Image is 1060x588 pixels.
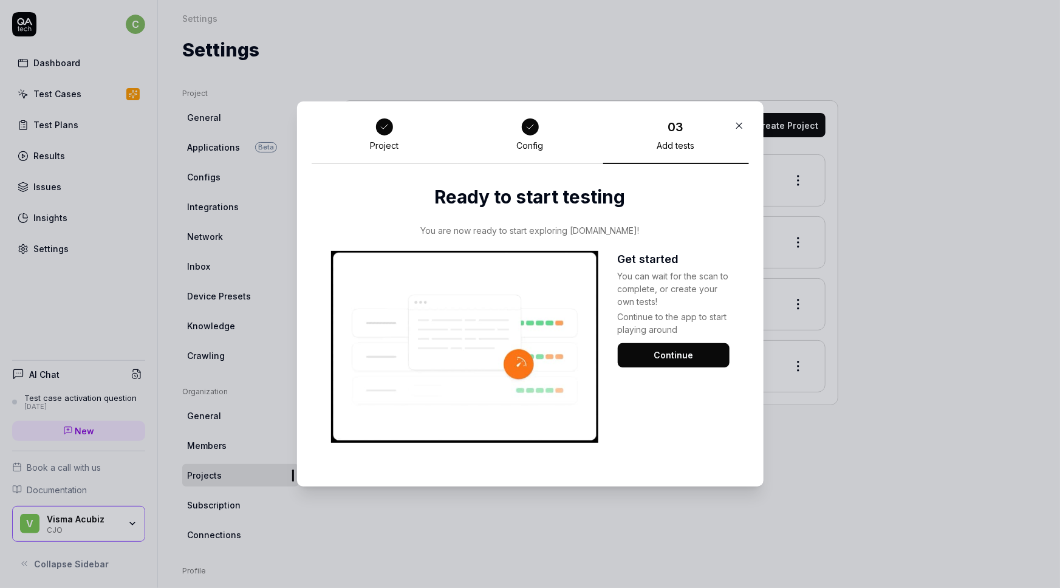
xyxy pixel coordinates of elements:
[517,140,544,151] div: Config
[618,251,730,267] h3: Get started
[657,140,695,151] div: Add tests
[618,267,730,308] div: You can wait for the scan to complete, or create your own tests!
[730,116,749,135] button: Close Modal
[618,343,730,367] button: Continue
[370,140,398,151] div: Project
[618,308,730,336] div: Continue to the app to start playing around
[397,225,663,236] div: You are now ready to start exploring [DOMAIN_NAME]!
[331,183,730,211] h2: Ready to start testing
[668,118,684,136] div: 03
